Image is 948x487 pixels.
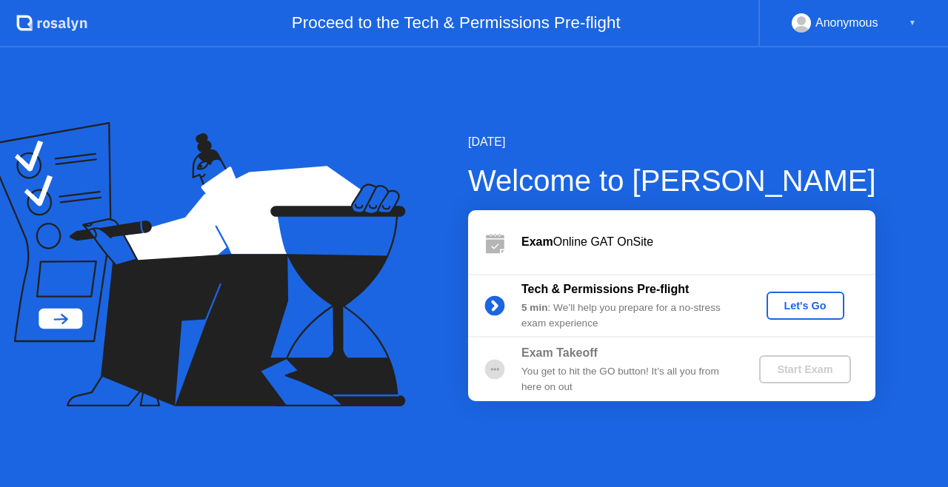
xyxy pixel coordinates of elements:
b: Exam Takeoff [521,346,598,359]
button: Start Exam [759,355,850,383]
b: 5 min [521,302,548,313]
div: : We’ll help you prepare for a no-stress exam experience [521,300,735,331]
div: Start Exam [765,363,844,375]
div: Welcome to [PERSON_NAME] [468,158,876,203]
div: Online GAT OnSite [521,233,875,251]
div: ▼ [909,13,916,33]
div: Let's Go [772,300,838,312]
b: Tech & Permissions Pre-flight [521,283,689,295]
button: Let's Go [767,292,844,320]
div: Anonymous [815,13,878,33]
b: Exam [521,235,553,248]
div: You get to hit the GO button! It’s all you from here on out [521,364,735,394]
div: [DATE] [468,133,876,151]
